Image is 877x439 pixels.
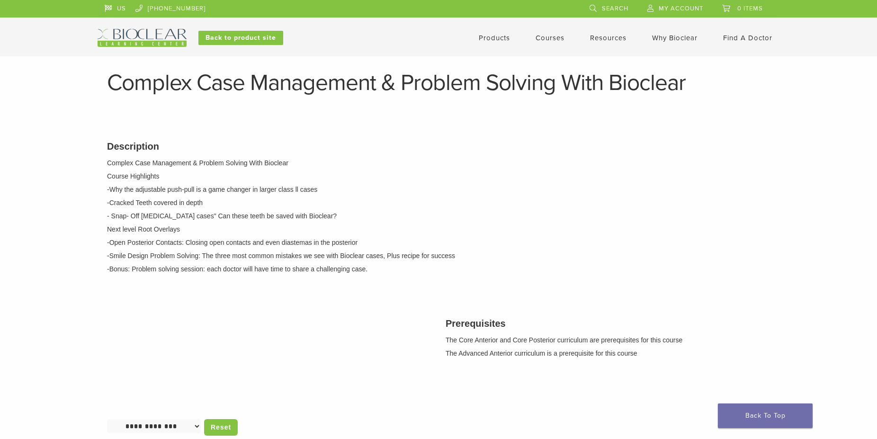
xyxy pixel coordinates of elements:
img: Bioclear [98,29,187,47]
a: Why Bioclear [652,34,698,42]
a: Back to product site [198,31,283,45]
a: Resources [590,34,626,42]
p: Course Highlights [107,171,770,181]
p: Next level Root Overlays [107,224,770,234]
p: - Snap- Off [MEDICAL_DATA] cases" Can these teeth be saved with Bioclear? [107,211,770,221]
p: -Smile Design Problem Solving: The three most common mistakes we see with Bioclear cases, Plus re... [107,251,770,261]
h3: Description [107,139,770,153]
p: -Bonus: Problem solving session: each doctor will have time to share a challenging case. [107,264,770,274]
a: Courses [536,34,564,42]
a: Products [479,34,510,42]
p: The Advanced Anterior curriculum is a prerequisite for this course [446,349,770,358]
p: -Cracked Teeth covered in depth [107,198,770,208]
span: 0 items [737,5,763,12]
span: Search [602,5,628,12]
a: Find A Doctor [723,34,772,42]
p: -Why the adjustable push-pull is a game changer in larger class ll cases [107,185,770,195]
p: Complex Case Management & Problem Solving With Bioclear [107,158,770,168]
a: Reset [204,419,238,436]
h3: Prerequisites [446,316,770,331]
p: The Core Anterior and Core Posterior curriculum are prerequisites for this course [446,335,770,345]
h1: Complex Case Management & Problem Solving With Bioclear [107,72,770,94]
span: My Account [659,5,703,12]
p: -Open Posterior Contacts: Closing open contacts and even diastemas in the posterior [107,238,770,248]
a: Back To Top [718,403,813,428]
